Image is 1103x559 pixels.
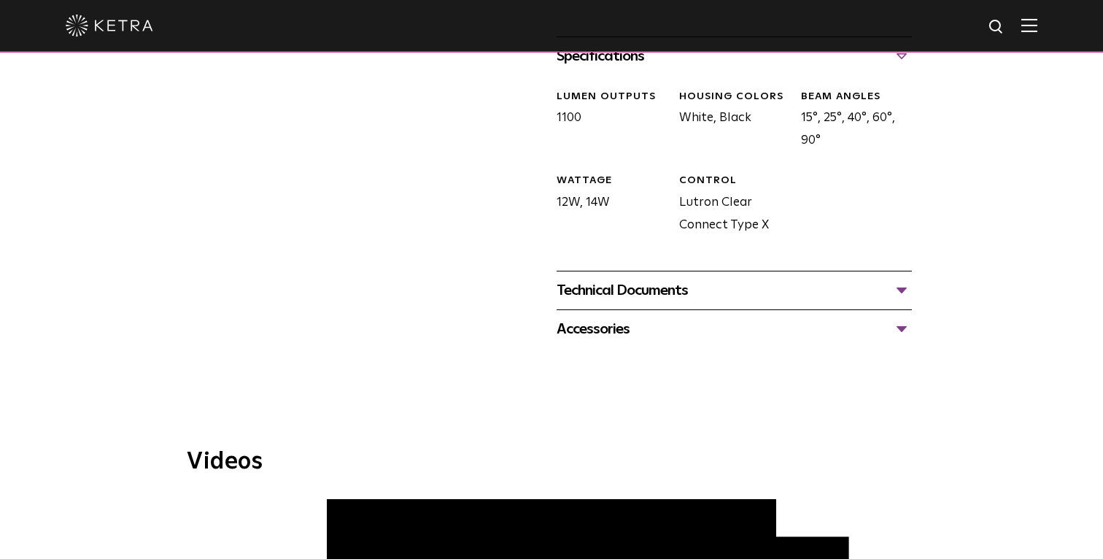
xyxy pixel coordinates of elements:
[546,174,667,236] div: 12W, 14W
[557,317,912,341] div: Accessories
[557,90,667,104] div: LUMEN OUTPUTS
[187,450,916,474] h3: Videos
[546,90,667,153] div: 1100
[668,174,790,236] div: Lutron Clear Connect Type X
[679,90,790,104] div: HOUSING COLORS
[66,15,153,36] img: ketra-logo-2019-white
[790,90,912,153] div: 15°, 25°, 40°, 60°, 90°
[1021,18,1037,32] img: Hamburger%20Nav.svg
[557,279,912,302] div: Technical Documents
[801,90,912,104] div: BEAM ANGLES
[557,45,912,68] div: Specifications
[988,18,1006,36] img: search icon
[679,174,790,188] div: CONTROL
[557,174,667,188] div: WATTAGE
[668,90,790,153] div: White, Black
